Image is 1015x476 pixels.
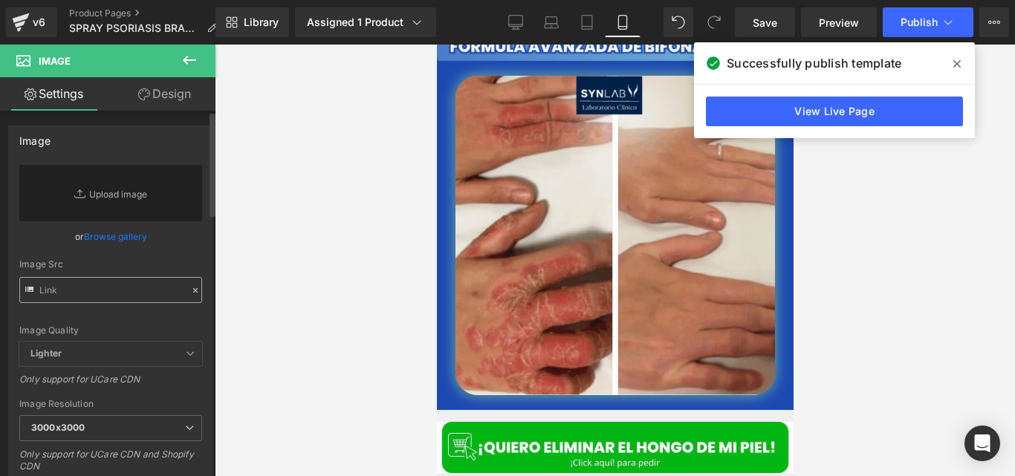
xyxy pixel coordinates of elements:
[901,16,938,28] span: Publish
[244,16,279,29] span: Library
[19,126,51,147] div: Image
[19,399,202,409] div: Image Resolution
[664,7,693,37] button: Undo
[819,15,859,30] span: Preview
[19,325,202,336] div: Image Quality
[569,7,605,37] a: Tablet
[605,7,641,37] a: Mobile
[6,7,57,37] a: v6
[19,229,202,244] div: or
[979,7,1009,37] button: More
[801,7,877,37] a: Preview
[111,77,218,111] a: Design
[30,348,62,359] b: Lighter
[964,426,1000,461] div: Open Intercom Messenger
[534,7,569,37] a: Laptop
[19,374,202,395] div: Only support for UCare CDN
[19,259,202,270] div: Image Src
[753,15,777,30] span: Save
[84,224,147,250] a: Browse gallery
[69,22,201,34] span: SPRAY PSORIASIS BRAZOS
[19,277,202,303] input: Link
[727,54,901,72] span: Successfully publish template
[69,7,229,19] a: Product Pages
[706,97,963,126] a: View Live Page
[39,55,71,67] span: Image
[30,13,48,32] div: v6
[31,422,85,433] b: 3000x3000
[883,7,973,37] button: Publish
[498,7,534,37] a: Desktop
[307,15,424,30] div: Assigned 1 Product
[215,7,289,37] a: New Library
[699,7,729,37] button: Redo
